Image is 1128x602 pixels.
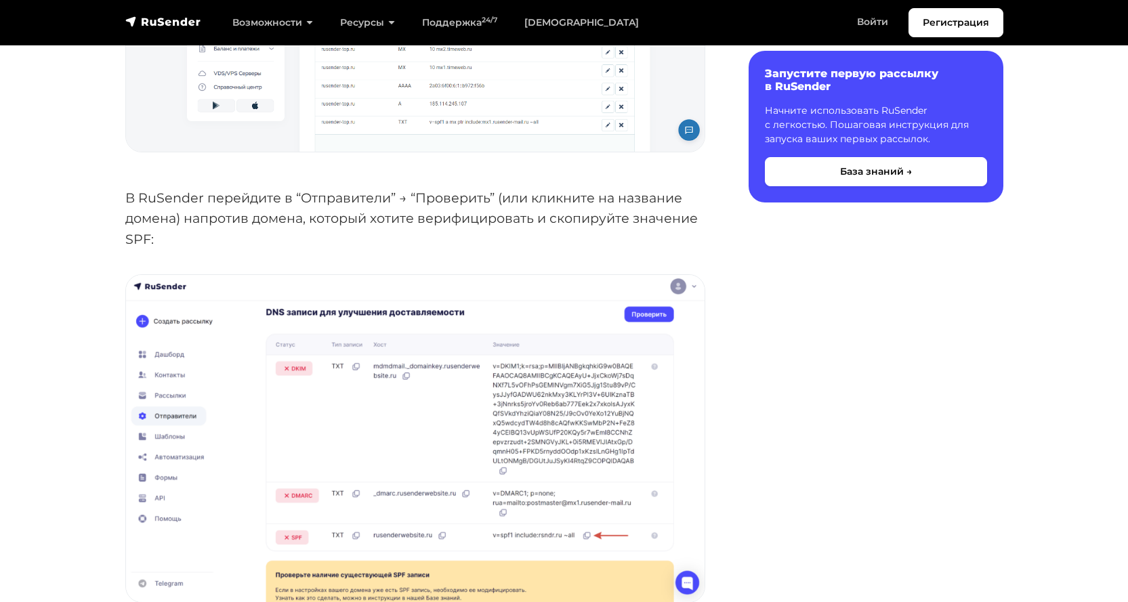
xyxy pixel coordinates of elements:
[749,51,1003,202] a: Запустите первую рассылку в RuSender Начните использовать RuSender с легкостью. Пошаговая инструк...
[511,9,652,37] a: [DEMOGRAPHIC_DATA]
[843,8,902,36] a: Войти
[765,104,987,146] p: Начните использовать RuSender с легкостью. Пошаговая инструкция для запуска ваших первых рассылок.
[409,9,511,37] a: Поддержка24/7
[482,16,497,24] sup: 24/7
[765,157,987,186] button: База знаний →
[219,9,327,37] a: Возможности
[908,8,1003,37] a: Регистрация
[765,67,987,93] h6: Запустите первую рассылку в RuSender
[125,15,201,28] img: RuSender
[125,188,705,250] p: В RuSender перейдите в “Отправители” → “Проверить” (или кликните на название домена) напротив дом...
[327,9,409,37] a: Ресурсы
